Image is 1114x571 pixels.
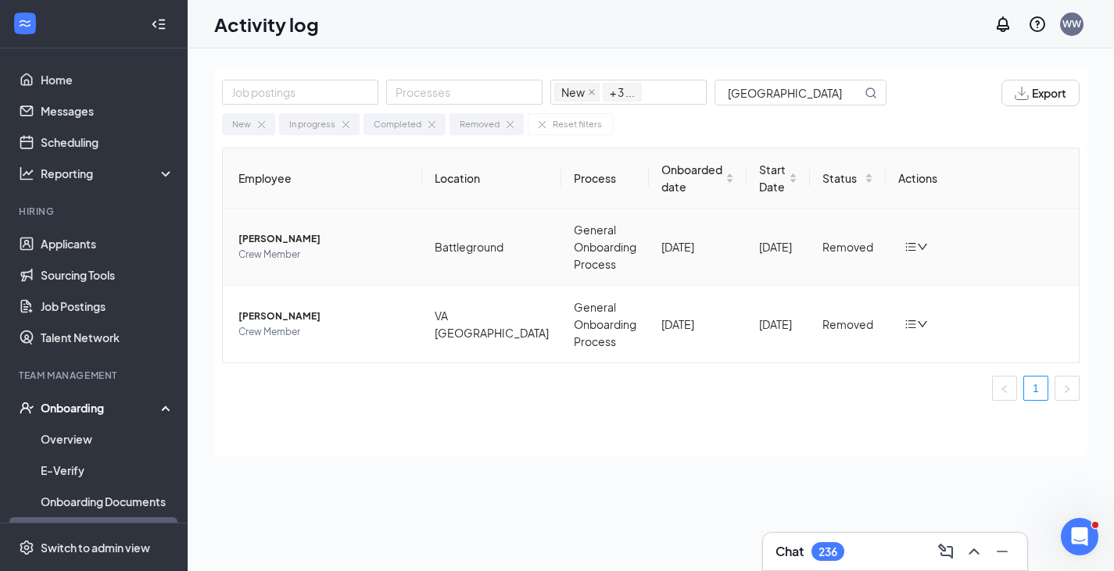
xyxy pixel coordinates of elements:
[19,166,34,181] svg: Analysis
[1028,15,1047,34] svg: QuestionInfo
[588,88,596,96] span: close
[553,117,602,131] div: Reset filters
[759,161,786,195] span: Start Date
[610,84,635,101] span: + 3 ...
[41,127,174,158] a: Scheduling
[965,542,983,561] svg: ChevronUp
[1001,80,1080,106] button: Export
[19,205,171,218] div: Hiring
[661,316,734,333] div: [DATE]
[917,241,928,252] span: down
[937,542,955,561] svg: ComposeMessage
[904,241,917,253] span: bars
[41,486,174,517] a: Onboarding Documents
[41,228,174,259] a: Applicants
[1055,376,1080,401] button: right
[19,540,34,555] svg: Settings
[1061,518,1098,555] iframe: Intercom live chat
[374,117,421,131] div: Completed
[238,324,410,340] span: Crew Member
[917,319,928,330] span: down
[41,166,175,181] div: Reporting
[214,11,319,37] h1: Activity log
[561,84,585,101] span: New
[41,540,150,555] div: Switch to admin view
[238,309,410,324] span: [PERSON_NAME]
[41,455,174,486] a: E-Verify
[422,286,561,362] td: VA [GEOGRAPHIC_DATA]
[561,209,649,286] td: General Onboarding Process
[933,539,958,564] button: ComposeMessage
[561,286,649,362] td: General Onboarding Process
[1000,384,1009,394] span: left
[822,170,861,187] span: Status
[238,231,410,247] span: [PERSON_NAME]
[886,148,1079,209] th: Actions
[603,83,642,102] span: + 3 ...
[41,64,174,95] a: Home
[1062,17,1081,30] div: WW
[992,376,1017,401] button: left
[1062,384,1072,394] span: right
[422,209,561,286] td: Battleground
[19,369,171,382] div: Team Management
[1055,376,1080,401] li: Next Page
[232,117,251,131] div: New
[223,148,422,209] th: Employee
[992,376,1017,401] li: Previous Page
[561,148,649,209] th: Process
[1032,87,1066,98] span: Export
[422,148,561,209] th: Location
[17,16,33,31] svg: WorkstreamLogo
[41,423,174,455] a: Overview
[962,539,987,564] button: ChevronUp
[41,400,161,416] div: Onboarding
[238,247,410,262] span: Crew Member
[865,87,877,99] svg: MagnifyingGlass
[151,16,167,32] svg: Collapse
[19,400,34,416] svg: UserCheck
[747,148,810,209] th: Start Date
[1023,376,1048,401] li: 1
[661,238,734,255] div: [DATE]
[41,259,174,291] a: Sourcing Tools
[289,117,335,131] div: In progress
[649,148,747,209] th: Onboarded date
[661,161,722,195] span: Onboarded date
[554,83,600,102] span: New
[41,291,174,322] a: Job Postings
[460,117,500,131] div: Removed
[994,15,1012,34] svg: Notifications
[759,316,797,333] div: [DATE]
[822,316,873,333] div: Removed
[822,238,873,255] div: Removed
[776,543,804,560] h3: Chat
[818,545,837,559] div: 236
[759,238,797,255] div: [DATE]
[41,95,174,127] a: Messages
[990,539,1015,564] button: Minimize
[993,542,1012,561] svg: Minimize
[810,148,886,209] th: Status
[41,322,174,353] a: Talent Network
[41,517,174,548] a: Activity log
[1024,377,1048,400] a: 1
[904,318,917,330] span: bars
